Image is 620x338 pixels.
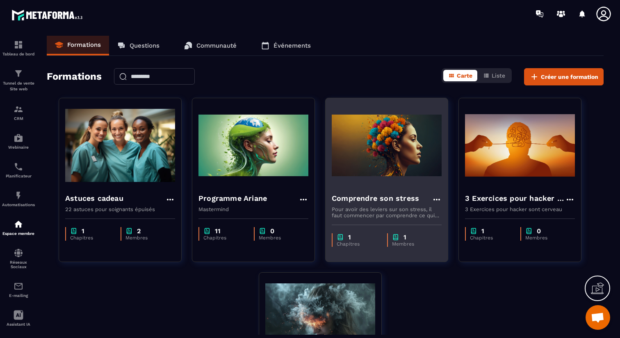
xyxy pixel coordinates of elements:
p: Pour avoir des leviers sur son stress, il faut commencer par comprendre ce qui se passe. [332,206,442,218]
img: social-network [14,248,23,258]
p: Réseaux Sociaux [2,260,35,269]
a: Assistant IA [2,304,35,333]
p: Tableau de bord [2,52,35,56]
p: Chapitres [337,241,379,247]
div: Ouvrir le chat [586,305,610,330]
img: automations [14,133,23,143]
a: automationsautomationsWebinaire [2,127,35,156]
img: email [14,281,23,291]
a: formation-backgroundComprendre son stressPour avoir des leviers sur son stress, il faut commencer... [325,98,458,272]
p: Chapitres [70,235,112,241]
h4: Comprendre son stress [332,193,419,204]
p: 1 [481,227,484,235]
p: 22 astuces pour soignants épuisés [65,206,175,212]
img: formation [14,104,23,114]
a: automationsautomationsAutomatisations [2,184,35,213]
p: CRM [2,116,35,121]
p: 0 [537,227,541,235]
p: Événements [274,42,311,49]
p: 0 [270,227,274,235]
p: Chapitres [470,235,512,241]
img: chapter [337,233,344,241]
img: automations [14,191,23,200]
a: Questions [109,36,168,55]
img: formation-background [332,104,442,186]
p: Espace membre [2,231,35,236]
p: Mastermind [198,206,308,212]
h4: Programme Ariane [198,193,267,204]
button: Carte [443,70,477,81]
p: E-mailing [2,293,35,298]
img: automations [14,219,23,229]
p: Automatisations [2,202,35,207]
p: Membres [392,241,433,247]
p: Tunnel de vente Site web [2,80,35,92]
p: 3 Exercices pour hacker sont cerveau [465,206,575,212]
span: Créer une formation [541,73,598,81]
a: Communauté [176,36,245,55]
img: formation-background [65,104,175,186]
img: chapter [203,227,211,235]
img: chapter [470,227,477,235]
a: emailemailE-mailing [2,275,35,304]
p: Membres [525,235,567,241]
p: Communauté [196,42,237,49]
button: Liste [478,70,510,81]
p: 11 [215,227,221,235]
span: Carte [457,72,472,79]
img: chapter [392,233,399,241]
img: logo [11,7,85,23]
button: Créer une formation [524,68,604,85]
img: chapter [125,227,133,235]
img: formation-background [465,104,575,186]
p: Planificateur [2,174,35,178]
a: formation-backgroundAstuces cadeau22 astuces pour soignants épuiséschapter1Chapitreschapter2Membres [59,98,192,272]
h4: Astuces cadeau [65,193,123,204]
p: 2 [137,227,141,235]
a: automationsautomationsEspace membre [2,213,35,242]
p: Membres [259,235,300,241]
img: formation [14,40,23,50]
img: chapter [525,227,533,235]
p: 1 [348,233,351,241]
img: chapter [259,227,266,235]
a: formation-backgroundProgramme ArianeMastermindchapter11Chapitreschapter0Membres [192,98,325,272]
p: Questions [130,42,160,49]
p: 1 [403,233,406,241]
img: chapter [70,227,77,235]
a: schedulerschedulerPlanificateur [2,156,35,184]
a: formationformationCRM [2,98,35,127]
h4: 3 Exercices pour hacker sont cerveau [465,193,565,204]
span: Liste [492,72,505,79]
p: Chapitres [203,235,246,241]
a: Formations [47,36,109,55]
a: formationformationTableau de bord [2,34,35,62]
h2: Formations [47,68,102,85]
p: 1 [82,227,84,235]
p: Membres [125,235,167,241]
img: formation [14,69,23,78]
p: Assistant IA [2,322,35,327]
a: formationformationTunnel de vente Site web [2,62,35,98]
a: social-networksocial-networkRéseaux Sociaux [2,242,35,275]
img: formation-background [198,104,308,186]
img: scheduler [14,162,23,172]
a: formation-background3 Exercices pour hacker sont cerveau3 Exercices pour hacker sont cerveauchapt... [458,98,592,272]
p: Formations [67,41,101,48]
a: Événements [253,36,319,55]
p: Webinaire [2,145,35,149]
